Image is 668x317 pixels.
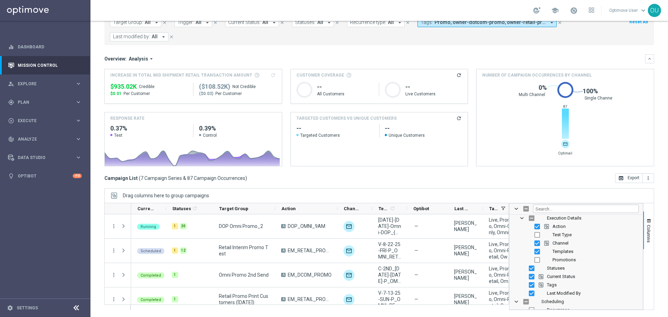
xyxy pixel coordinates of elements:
[288,272,332,278] span: EM_DCOM_PROMO
[405,19,411,26] button: close
[509,239,643,247] div: Channel Column
[609,5,648,16] a: Optimove Userkeyboard_arrow_down
[281,297,286,301] span: A
[8,38,82,56] div: Dashboard
[18,137,75,141] span: Analyze
[169,34,174,39] i: close
[288,223,325,229] span: DOP_OMNI_9AM
[405,91,462,97] p: Live Customers
[8,99,14,105] i: gps_fixed
[509,264,643,272] div: Statuses Column
[385,124,462,133] h2: empty
[111,272,117,278] button: more_vert
[584,95,613,101] span: Single Channel
[645,175,651,181] i: more_vert
[509,298,643,306] div: Scheduling Column Group
[75,117,82,124] i: keyboard_arrow_right
[509,306,643,314] div: Recurrence Column
[110,82,137,91] span: $935,018
[378,217,401,236] span: 8.29.25-Friday-Omni-DOP_{X}, 8.27.25-Wednesday-Omni-DOP_{X}, 8.24.25-Sunday-Omni-DOP_{X}, 8.30.25...
[343,245,355,256] img: Optimail
[18,56,82,74] a: Mission Control
[8,118,75,124] div: Execute
[131,263,657,287] div: Press SPACE to select this row.
[489,266,512,284] span: Live, Promo, Omni-Retail, Omni-Dotcom, owner-dotcom-promo
[629,18,649,26] button: Reset All
[645,54,654,63] button: keyboard_arrow_down
[343,294,355,305] img: Optimail
[123,193,209,198] span: Drag columns here to group campaigns
[131,239,657,263] div: Press SPACE to select this row.
[8,99,75,105] div: Plan
[105,263,131,287] div: Press SPACE to select this row.
[509,231,643,239] div: Test Type Column
[213,20,218,25] i: close
[105,239,131,263] div: Press SPACE to select this row.
[509,247,643,256] div: Templates Column
[489,206,498,211] span: Tags
[417,18,557,27] button: Tags: Promo, owner-dotcom-promo, owner-retail-promo, promo arrow_drop_down
[414,223,418,229] span: —
[557,19,563,26] button: close
[172,247,178,254] div: 1
[8,136,82,142] button: track_changes Analyze keyboard_arrow_right
[454,293,477,306] div: Mary Musialowski
[552,232,572,237] span: Test Type
[618,175,624,181] i: open_in_browser
[219,223,263,229] span: DOP Omni Promo_2
[547,215,581,221] span: Execution Details
[8,173,82,179] div: lightbulb Optibot +10
[379,206,389,211] span: Templates
[219,272,269,278] span: Omni Promo 2nd Send
[137,223,160,230] colored-tag: Running
[8,56,82,74] div: Mission Control
[405,20,410,25] i: close
[148,56,154,62] i: arrow_drop_down
[262,19,268,25] span: All
[397,19,403,26] i: arrow_drop_down
[131,287,657,312] div: Press SPACE to select this row.
[281,224,286,228] span: A
[199,91,213,96] span: ($0.03)
[615,173,643,183] button: open_in_browser Export
[519,92,545,97] span: Multi Channel
[509,272,643,281] div: Current Status Column
[8,44,82,50] button: equalizer Dashboard
[456,72,462,78] button: refresh
[343,221,355,232] img: Optimail
[648,4,661,17] div: OU
[350,19,386,25] span: Recurrence type:
[18,156,75,160] span: Data Studio
[456,115,462,121] button: refresh
[127,56,157,62] button: Analysis arrow_drop_down
[124,91,150,96] span: Per Customer
[562,104,569,109] span: 87
[435,19,546,25] span: Promo, owner-dotcom-promo, owner-retail-promo, promo
[547,291,581,296] span: Last Modified By
[414,247,418,254] span: —
[8,118,14,124] i: play_circle_outline
[110,32,168,41] button: Last modified by: All arrow_drop_down
[489,217,512,236] span: Live, Promo, Omni-Only, Omni-Retail, Omni-Dotcom, owner-dotcom-promo, Omni, DOP, omni
[18,82,75,86] span: Explore
[145,19,151,25] span: All
[110,72,252,78] span: Increase In Total Mid Shipment Retail Transaction Amount
[152,34,158,40] span: All
[8,118,82,124] button: play_circle_outline Execute keyboard_arrow_right
[583,87,598,95] span: 100%
[335,20,340,25] i: close
[280,20,285,25] i: close
[347,18,405,27] button: Recurrence type: All arrow_drop_down
[288,296,332,302] span: EM_RETAIL_PROMO
[105,214,131,239] div: Press SPACE to select this row.
[137,272,165,278] colored-tag: Completed
[225,18,279,27] button: Current Status: All arrow_drop_down
[18,100,75,104] span: Plan
[561,140,570,148] img: email.svg
[17,306,38,310] a: Settings
[104,56,127,62] h3: Overview:
[281,206,296,211] span: Action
